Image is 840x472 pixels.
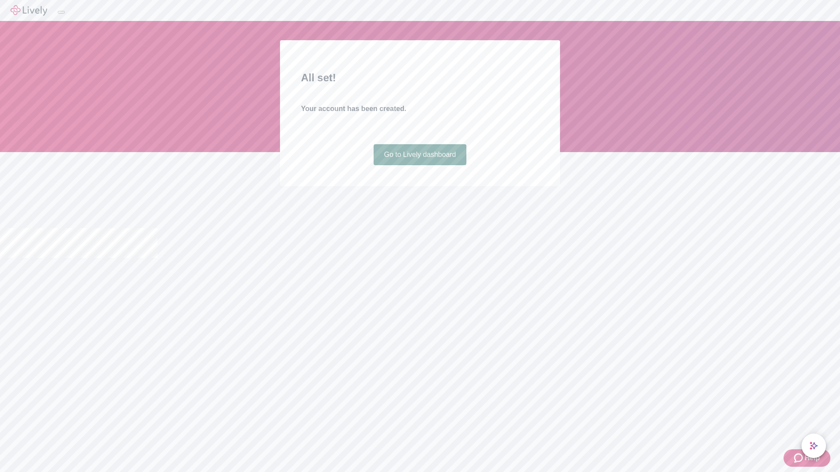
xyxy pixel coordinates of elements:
[784,449,830,467] button: Zendesk support iconHelp
[10,5,47,16] img: Lively
[794,453,805,463] svg: Zendesk support icon
[801,434,826,458] button: chat
[301,70,539,86] h2: All set!
[809,441,818,450] svg: Lively AI Assistant
[374,144,467,165] a: Go to Lively dashboard
[805,453,820,463] span: Help
[301,104,539,114] h4: Your account has been created.
[58,11,65,14] button: Log out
